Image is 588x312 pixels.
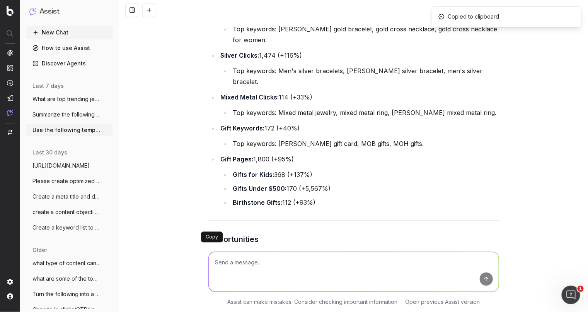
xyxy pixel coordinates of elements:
[231,138,499,149] li: Top keywords: [PERSON_NAME] gift card, MOB gifts, MOH gifts.
[231,183,499,194] li: 170 (+5,567%)
[26,273,113,285] button: what are some of the top growing luxury
[206,234,218,240] p: Copy
[7,80,13,86] img: Activation
[7,6,14,16] img: Botify logo
[231,107,499,118] li: Top keywords: Mixed metal jewelry, mixed metal ring, [PERSON_NAME] mixed metal ring.
[562,286,580,304] iframe: Intercom live chat
[218,123,499,149] li: 172 (+40%)
[32,208,101,216] span: create a content objective for an articl
[8,130,12,135] img: Switch project
[227,298,399,306] p: Assist can make mistakes. Consider checking important information.
[218,154,499,208] li: 1,800 (+95%)
[32,246,47,254] span: older
[32,162,90,170] span: [URL][DOMAIN_NAME]
[218,92,499,118] li: 114 (+33%)
[405,298,480,306] a: Open previous Assist version
[233,199,283,206] strong: Birthstone Gifts:
[26,257,113,269] button: what type of content can I create surrou
[7,110,13,116] img: Assist
[7,95,13,101] img: Studio
[578,286,584,292] span: 1
[233,171,274,178] strong: Gifts for Kids:
[29,6,110,17] button: Assist
[32,95,101,103] span: What are top trending jewelry product ty
[26,221,113,234] button: Create a keyword list to optimize a [DATE]
[218,50,499,87] li: 1,474 (+116%)
[26,206,113,218] button: create a content objective for an articl
[32,224,101,231] span: Create a keyword list to optimize a [DATE]
[32,111,101,118] span: Summarize the following from a results p
[26,42,113,54] a: How to use Assist
[26,57,113,70] a: Discover Agents
[231,65,499,87] li: Top keywords: Men's silver bracelets, [PERSON_NAME] silver bracelet, men's silver bracelet.
[26,108,113,121] button: Summarize the following from a results p
[26,175,113,187] button: Please create optimized titles and descr
[32,259,101,267] span: what type of content can I create surrou
[218,8,499,45] li: 3,256 (+52%)
[7,65,13,71] img: Intelligence
[221,124,265,132] strong: Gift Keywords:
[26,159,113,172] button: [URL][DOMAIN_NAME]
[32,126,101,134] span: Use the following template: SEO Summary
[26,190,113,203] button: Create a meta title and description for
[26,93,113,105] button: What are top trending jewelry product ty
[32,193,101,201] span: Create a meta title and description for
[39,6,60,17] h1: Assist
[233,185,287,192] strong: Gifts Under $500:
[32,177,101,185] span: Please create optimized titles and descr
[26,288,113,300] button: Turn the following into a story on the g
[32,290,101,298] span: Turn the following into a story on the g
[221,93,279,101] strong: Mixed Metal Clicks:
[7,50,13,56] img: Analytics
[7,279,13,285] img: Setting
[231,24,499,45] li: Top keywords: [PERSON_NAME] gold bracelet, gold cross necklace, gold cross necklace for women.
[29,8,36,15] img: Assist
[32,275,101,283] span: what are some of the top growing luxury
[32,82,64,90] span: last 7 days
[221,51,259,59] strong: Silver Clicks:
[231,197,499,208] li: 112 (+93%)
[438,13,499,21] div: Copied to clipboard
[26,26,113,39] button: New Chat
[221,155,254,163] strong: Gift Pages:
[26,124,113,136] button: Use the following template: SEO Summary
[7,293,13,300] img: My account
[32,149,67,156] span: last 30 days
[208,233,499,245] h3: Opportunities
[231,169,499,180] li: 368 (+137%)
